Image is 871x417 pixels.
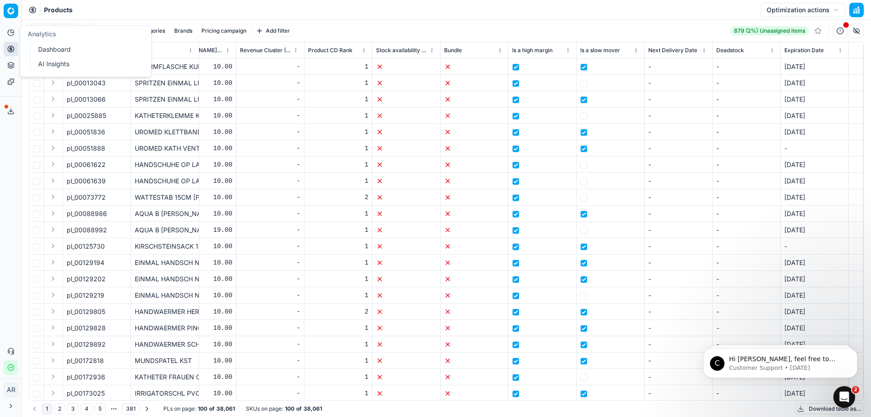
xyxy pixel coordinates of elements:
[240,144,300,153] div: -
[781,140,849,157] td: -
[713,287,781,304] td: -
[645,385,713,402] td: -
[48,77,59,88] button: Expand
[645,124,713,140] td: -
[67,291,104,300] span: pl_00129219
[172,193,232,202] div: 10.00
[713,320,781,336] td: -
[296,405,302,412] strong: of
[172,373,232,382] div: 10.00
[308,144,368,153] div: 1
[172,226,232,235] div: 19.00
[172,275,232,284] div: 10.00
[172,356,232,365] div: 10.00
[645,304,713,320] td: -
[308,242,368,251] div: 1
[308,258,368,267] div: 1
[48,93,59,104] button: Expand
[135,356,195,365] div: MUNDSPATEL KST
[852,386,859,393] span: 2
[645,353,713,369] td: -
[784,95,805,103] span: [DATE]
[135,177,195,186] div: HANDSCHUHE OP LATEX 7 STER
[645,91,713,108] td: -
[67,242,105,251] span: pl_00125730
[308,307,368,316] div: 2
[645,140,713,157] td: -
[240,193,300,202] div: -
[48,273,59,284] button: Expand
[713,108,781,124] td: -
[172,242,232,251] div: 10.00
[172,291,232,300] div: 10.00
[67,373,105,382] span: pl_00172936
[135,242,195,251] div: KIRSCHSTEINSACK 10X10
[308,160,368,169] div: 1
[240,226,300,235] div: -
[713,157,781,173] td: -
[122,403,140,414] button: 381
[240,307,300,316] div: -
[135,111,195,120] div: KATHETERKLEMME KST BLAU
[67,193,106,202] span: pl_00073772
[240,291,300,300] div: -
[761,3,846,17] button: Optimization actions
[48,339,59,349] button: Expand
[48,240,59,251] button: Expand
[81,403,93,414] button: 4
[135,193,195,202] div: WATTESTAB 15CM [PERSON_NAME] M [PERSON_NAME]
[34,58,140,70] a: AI Insights
[48,208,59,219] button: Expand
[308,373,368,382] div: 1
[135,389,195,398] div: IRRIGATORSCHL PVC 125CM
[240,95,300,104] div: -
[784,308,805,315] span: [DATE]
[67,258,104,267] span: pl_00129194
[240,324,300,333] div: -
[240,128,300,137] div: -
[713,140,781,157] td: -
[67,177,106,186] span: pl_00061639
[713,91,781,108] td: -
[645,206,713,222] td: -
[142,403,152,414] button: Go to next page
[784,389,805,397] span: [DATE]
[784,259,805,266] span: [DATE]
[135,324,195,333] div: HANDWAERMER PINGUIN KDA
[784,63,805,70] span: [DATE]
[135,291,195,300] div: EINMAL HANDSCH NIT BLAU L
[784,161,805,168] span: [DATE]
[4,383,18,397] button: AR
[713,189,781,206] td: -
[135,307,195,316] div: HANDWAERMER HERZ KDA
[240,258,300,267] div: -
[713,173,781,189] td: -
[172,160,232,169] div: 10.00
[308,193,368,202] div: 2
[67,128,105,137] span: pl_00051836
[713,59,781,75] td: -
[784,324,805,332] span: [DATE]
[172,95,232,104] div: 10.00
[172,62,232,71] div: 10.00
[240,177,300,186] div: -
[240,373,300,382] div: -
[308,356,368,365] div: 1
[135,78,195,88] div: SPRITZEN EINMAL LUER ECOJE
[67,226,107,235] span: pl_00088992
[713,271,781,287] td: -
[784,112,805,119] span: [DATE]
[713,304,781,320] td: -
[285,405,294,412] strong: 100
[135,62,195,71] div: WAERMFLASCHE KUNSTST 1.8L
[67,356,104,365] span: pl_00172818
[48,191,59,202] button: Expand
[716,47,744,54] span: Deadstock
[67,389,105,398] span: pl_00173025
[645,75,713,91] td: -
[240,78,300,88] div: -
[172,307,232,316] div: 10.00
[163,405,196,412] span: PLs on page :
